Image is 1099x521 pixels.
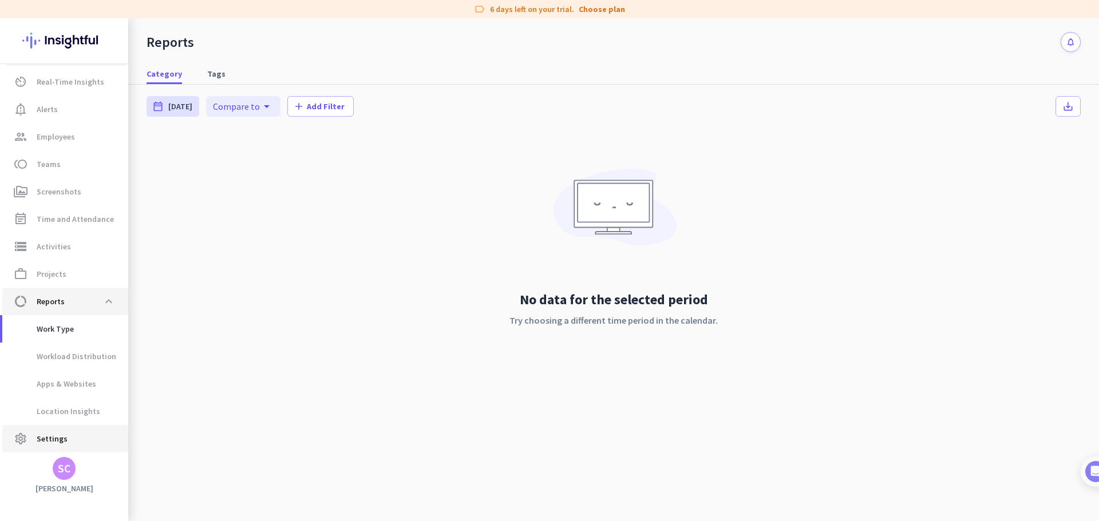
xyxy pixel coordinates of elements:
[2,397,128,425] a: Location Insights
[2,123,128,150] a: groupEmployees
[14,295,27,308] i: data_usage
[207,68,226,79] span: Tags
[509,291,718,309] h2: No data for the selected period
[37,212,114,226] span: Time and Attendance
[2,150,128,178] a: tollTeams
[2,96,128,123] a: notification_importantAlerts
[2,425,128,452] a: settingsSettings
[1066,37,1076,47] i: notifications
[14,185,27,198] i: perm_media
[37,130,75,144] span: Employees
[37,240,71,253] span: Activities
[2,288,128,315] a: data_usageReportsexpand_less
[1055,96,1081,117] button: save_alt
[509,313,718,327] p: Try choosing a different time period in the calendar.
[11,315,74,343] span: Work Type
[14,240,27,253] i: storage
[37,102,58,116] span: Alerts
[2,260,128,288] a: work_outlineProjects
[11,343,116,370] span: Workload Distribution
[14,432,27,446] i: settings
[1061,32,1081,52] button: notifications
[2,370,128,397] a: Apps & Websites
[2,178,128,205] a: perm_mediaScreenshots
[14,75,27,89] i: av_timer
[14,130,27,144] i: group
[14,267,27,281] i: work_outline
[22,18,106,63] img: Insightful logo
[548,160,679,262] img: No data
[147,68,182,79] span: Category
[152,101,164,112] i: date_range
[11,397,100,425] span: Location Insights
[11,370,96,397] span: Apps & Websites
[58,463,71,474] div: SC
[579,3,625,15] a: Choose plan
[293,101,305,112] i: add
[37,157,61,171] span: Teams
[14,102,27,116] i: notification_important
[37,185,81,198] span: Screenshots
[2,343,128,370] a: Workload Distribution
[213,101,260,112] span: Compare to
[98,291,119,312] button: expand_less
[474,3,485,15] i: label
[168,101,192,112] span: [DATE]
[2,68,128,96] a: av_timerReal-Time Insights
[14,212,27,226] i: event_note
[287,96,354,117] button: addAdd Filter
[2,233,128,260] a: storageActivities
[260,100,274,113] i: arrow_drop_down
[37,295,65,308] span: Reports
[147,34,194,51] div: Reports
[1062,101,1074,112] i: save_alt
[2,315,128,343] a: Work Type
[37,432,68,446] span: Settings
[14,157,27,171] i: toll
[37,75,104,89] span: Real-Time Insights
[2,205,128,233] a: event_noteTime and Attendance
[37,267,66,281] span: Projects
[307,101,345,112] span: Add Filter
